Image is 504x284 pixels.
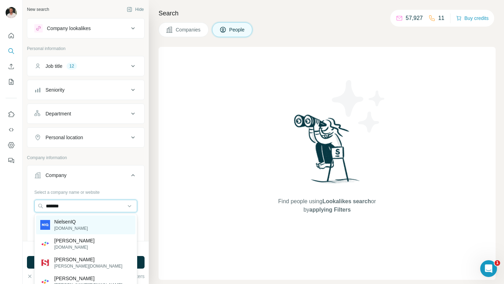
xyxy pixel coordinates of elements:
div: Personal location [45,134,83,141]
p: [PERSON_NAME] [54,275,122,282]
button: Company [27,167,144,186]
span: 1 [495,260,500,266]
p: 57,927 [406,14,423,22]
span: People [229,26,245,33]
button: Job title12 [27,58,144,74]
div: 12 [66,63,77,69]
p: Personal information [27,45,145,52]
button: Use Surfe on LinkedIn [6,108,17,121]
button: Dashboard [6,139,17,151]
div: Company [45,172,66,179]
iframe: Intercom live chat [480,260,497,277]
button: Personal location [27,129,144,146]
h4: Search [159,8,496,18]
p: NielsenIQ [54,218,88,225]
div: Seniority [45,86,64,93]
div: New search [27,6,49,13]
button: Hide [122,4,149,15]
p: [PERSON_NAME][DOMAIN_NAME] [54,263,122,269]
span: Lookalikes search [322,198,371,204]
button: My lists [6,76,17,88]
button: Run search [27,256,145,269]
p: [DOMAIN_NAME] [54,225,88,232]
img: Surfe Illustration - Stars [327,75,390,138]
img: Avatar [6,7,17,18]
img: NielsenIQ [40,220,50,230]
button: Clear [27,273,47,280]
span: Companies [176,26,201,33]
img: Nielsen [40,239,50,249]
div: Department [45,110,71,117]
button: Company lookalikes [27,20,144,37]
p: 11 [438,14,444,22]
button: Department [27,105,144,122]
p: Company information [27,155,145,161]
button: Buy credits [456,13,489,23]
img: Surfe Illustration - Woman searching with binoculars [291,113,364,191]
p: [PERSON_NAME] [54,237,94,244]
p: [DOMAIN_NAME] [54,244,94,250]
button: Seniority [27,81,144,98]
span: applying Filters [309,207,351,213]
div: Select a company name or website [34,186,137,196]
img: Stolt-Nielsen [40,258,50,268]
button: Enrich CSV [6,60,17,73]
button: Search [6,45,17,57]
div: Job title [45,63,62,70]
div: Company lookalikes [47,25,91,32]
p: [PERSON_NAME] [54,256,122,263]
button: Use Surfe API [6,123,17,136]
button: Quick start [6,29,17,42]
button: Feedback [6,154,17,167]
span: Find people using or by [271,197,383,214]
